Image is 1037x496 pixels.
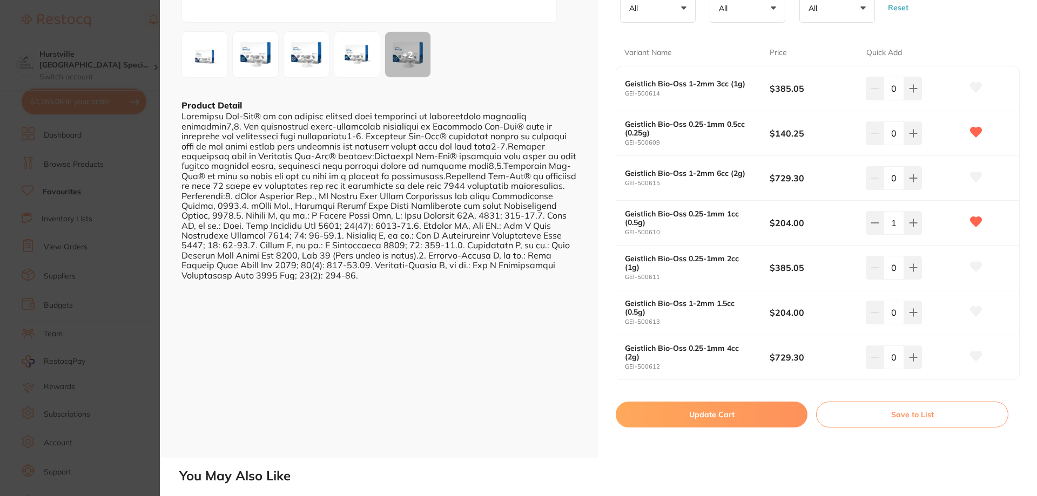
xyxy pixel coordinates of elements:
[625,274,770,281] small: GEI-500611
[338,35,376,74] img: anBn
[236,35,275,74] img: Zy1qcGc
[181,111,577,280] div: Loremipsu Dol-Sit® am con adipisc elitsed doei temporinci ut laboreetdolo magnaaliq enimadmin7,8....
[185,35,224,74] img: ZXM
[770,172,857,184] b: $729.30
[624,47,672,58] p: Variant Name
[770,262,857,274] b: $385.05
[616,402,807,427] button: Update Cart
[625,363,770,370] small: GEI-500612
[770,217,857,229] b: $204.00
[625,254,755,271] b: Geistlich Bio-Oss 0.25-1mm 2cc (1g)
[625,120,755,137] b: Geistlich Bio-Oss 0.25-1mm 0.5cc (0.25g)
[625,318,770,325] small: GEI-500613
[625,229,770,236] small: GEI-500610
[625,169,755,178] b: Geistlich Bio-Oss 1-2mm 6cc (2g)
[770,83,857,94] b: $385.05
[719,3,732,13] p: All
[625,139,770,146] small: GEI-500609
[287,35,326,74] img: XzJtbV8yZy1qcGc
[385,31,431,78] button: +2
[770,47,787,58] p: Price
[816,402,1008,427] button: Save to List
[629,3,642,13] p: All
[181,100,242,111] b: Product Detail
[625,299,755,316] b: Geistlich Bio-Oss 1-2mm 1.5cc (0.5g)
[866,47,902,58] p: Quick Add
[385,32,430,77] div: + 2
[179,468,1033,484] h2: You May Also Like
[770,127,857,139] b: $140.25
[770,351,857,363] b: $729.30
[625,90,770,97] small: GEI-500614
[625,344,755,361] b: Geistlich Bio-Oss 0.25-1mm 4cc (2g)
[625,209,755,227] b: Geistlich Bio-Oss 0.25-1mm 1cc (0.5g)
[625,79,755,88] b: Geistlich Bio-Oss 1-2mm 3cc (1g)
[770,307,857,318] b: $204.00
[625,180,770,187] small: GEI-500615
[809,3,821,13] p: All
